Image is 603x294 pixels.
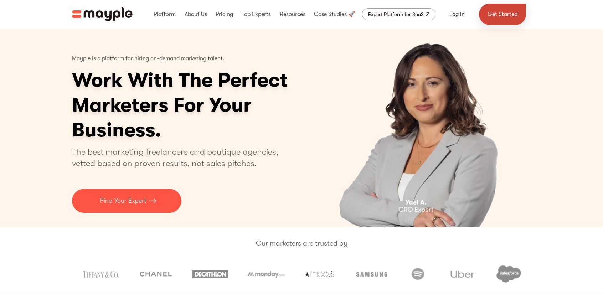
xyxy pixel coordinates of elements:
p: Mayple is a platform for hiring on-demand marketing talent. [72,50,225,68]
div: Expert Platform for SaaS [368,10,424,19]
a: home [72,7,133,21]
div: carousel [308,29,531,227]
a: Get Started [479,4,526,25]
a: Find Your Expert [72,189,181,213]
p: Find Your Expert [100,196,146,206]
img: Mayple logo [72,7,133,21]
div: About Us [183,3,209,26]
a: Log In [441,6,473,23]
div: Resources [278,3,307,26]
div: Pricing [214,3,235,26]
p: The best marketing freelancers and boutique agencies, vetted based on proven results, not sales p... [72,146,287,169]
div: Top Experts [240,3,273,26]
div: Platform [152,3,177,26]
a: Expert Platform for SaaS [362,8,435,20]
div: 3 of 4 [308,29,531,227]
h1: Work With The Perfect Marketers For Your Business. [72,68,343,143]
